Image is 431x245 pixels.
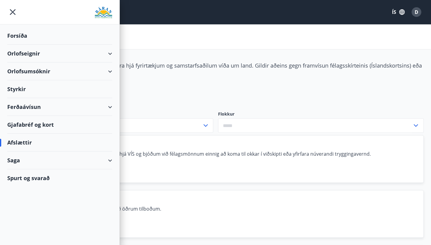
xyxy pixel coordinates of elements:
div: Styrkir [7,80,112,98]
span: Félagsmenn njóta veglegra tilboða og sérkjara hjá fyrirtækjum og samstarfsaðilum víða um land. Gi... [7,62,422,77]
label: Flokkur [218,111,424,117]
button: menu [7,7,18,17]
img: union_logo [95,7,112,19]
div: Spurt og svarað [7,169,112,187]
span: VÍS tryggingar [55,140,409,148]
span: Ég C gleraugnaverslun [55,195,409,203]
span: 12% afsláttur. Gildir ekki með öðrum tilboðum. [55,205,409,219]
button: ÍS [389,7,408,17]
span: Báran verkalýðsfélag tryggir hjá VÍS og bjóðum við félagsmönnum einnig að koma til okkar í viðski... [55,151,409,164]
div: Forsíða [7,27,112,45]
div: Gjafabréf og kort [7,116,112,134]
div: Ferðaávísun [7,98,112,116]
div: Orlofseignir [7,45,112,62]
span: D [415,9,418,15]
div: Saga [7,151,112,169]
div: Orlofsumsóknir [7,62,112,80]
div: Afslættir [7,134,112,151]
button: D [409,5,424,19]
